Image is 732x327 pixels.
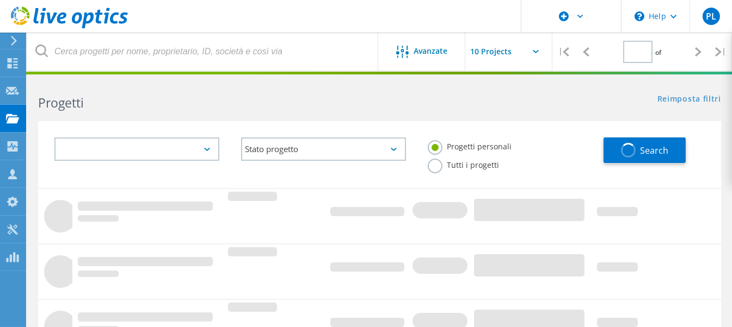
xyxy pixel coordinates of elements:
[27,33,379,71] input: Cerca progetti per nome, proprietario, ID, società e così via
[11,23,128,30] a: Live Optics Dashboard
[552,33,575,71] div: |
[655,48,661,57] span: of
[428,140,512,150] label: Progetti personali
[604,137,686,163] button: Search
[414,47,448,55] span: Avanzate
[38,94,84,111] b: Progetti
[640,144,668,156] span: Search
[706,12,716,21] span: PL
[428,159,499,169] label: Tutti i progetti
[657,95,721,104] a: Reimposta filtri
[241,137,406,161] div: Stato progetto
[710,33,732,71] div: |
[635,11,644,21] svg: \n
